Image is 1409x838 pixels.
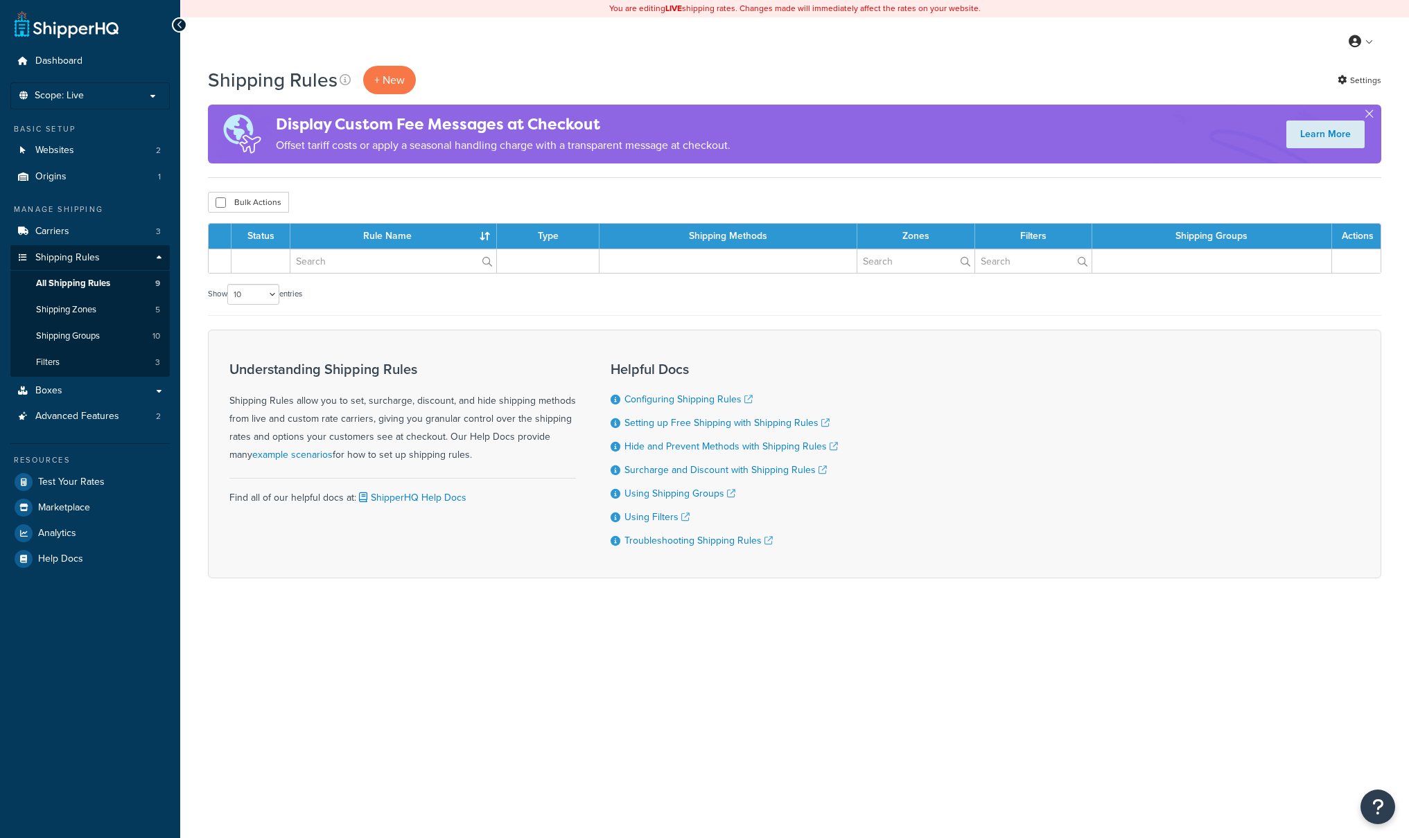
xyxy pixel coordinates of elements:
[10,350,170,375] li: Filters
[10,495,170,520] a: Marketplace
[36,278,110,289] span: All Shipping Rules
[665,2,682,15] b: LIVE
[10,271,170,296] a: All Shipping Rules 9
[10,48,170,74] a: Dashboard
[1332,224,1381,249] th: Actions
[10,546,170,571] a: Help Docs
[152,330,160,342] span: 10
[156,226,161,238] span: 3
[36,357,60,368] span: Filters
[1286,121,1365,148] a: Learn More
[208,66,338,93] h1: Shipping Rules
[15,10,119,38] a: ShipperHQ Home
[624,533,773,548] a: Troubleshooting Shipping Rules
[155,357,160,368] span: 3
[10,297,170,323] a: Shipping Zones 5
[857,249,974,273] input: Search
[10,123,170,135] div: Basic Setup
[208,105,276,163] img: duties-banner-06bc72dcb5fe05cb3f9472aba00be2ae8eb53ab6f0d8bb03d382ba314ac3c341.png
[975,249,1092,273] input: Search
[624,416,830,430] a: Setting up Free Shipping with Shipping Rules
[10,297,170,323] li: Shipping Zones
[10,245,170,377] li: Shipping Rules
[600,224,857,249] th: Shipping Methods
[38,528,76,540] span: Analytics
[10,470,170,494] a: Test Your Rates
[227,284,279,305] select: Showentries
[10,219,170,244] a: Carriers 3
[208,192,289,213] button: Bulk Actions
[10,404,170,429] a: Advanced Features 2
[290,224,497,249] th: Rule Name
[229,362,576,377] h3: Understanding Shipping Rules
[10,350,170,375] a: Filters 3
[363,66,416,94] p: + New
[35,411,119,422] span: Advanced Features
[10,219,170,244] li: Carriers
[624,392,753,407] a: Configuring Shipping Rules
[35,90,84,102] span: Scope: Live
[35,252,100,264] span: Shipping Rules
[1360,790,1395,824] button: Open Resource Center
[356,490,466,505] a: ShipperHQ Help Docs
[975,224,1092,249] th: Filters
[10,164,170,190] a: Origins 1
[10,454,170,466] div: Resources
[35,226,69,238] span: Carriers
[624,486,735,501] a: Using Shipping Groups
[208,284,302,305] label: Show entries
[276,113,730,136] h4: Display Custom Fee Messages at Checkout
[497,224,600,249] th: Type
[36,330,100,342] span: Shipping Groups
[857,224,975,249] th: Zones
[611,362,838,377] h3: Helpful Docs
[38,476,105,488] span: Test Your Rates
[38,502,90,514] span: Marketplace
[229,362,576,464] div: Shipping Rules allow you to set, surcharge, discount, and hide shipping methods from live and cus...
[35,55,82,67] span: Dashboard
[1338,71,1381,90] a: Settings
[10,323,170,349] a: Shipping Groups 10
[624,510,690,524] a: Using Filters
[38,553,83,565] span: Help Docs
[10,204,170,215] div: Manage Shipping
[276,136,730,155] p: Offset tariff costs or apply a seasonal handling charge with a transparent message at checkout.
[35,145,74,157] span: Websites
[155,304,160,316] span: 5
[10,521,170,546] a: Analytics
[156,411,161,422] span: 2
[35,385,62,397] span: Boxes
[155,278,160,289] span: 9
[231,224,290,249] th: Status
[1092,224,1332,249] th: Shipping Groups
[10,323,170,349] li: Shipping Groups
[158,171,161,183] span: 1
[10,404,170,429] li: Advanced Features
[156,145,161,157] span: 2
[10,138,170,163] li: Websites
[624,463,827,477] a: Surcharge and Discount with Shipping Rules
[36,304,96,316] span: Shipping Zones
[35,171,67,183] span: Origins
[10,164,170,190] li: Origins
[624,439,838,454] a: Hide and Prevent Methods with Shipping Rules
[10,245,170,271] a: Shipping Rules
[10,138,170,163] a: Websites 2
[252,447,333,462] a: example scenarios
[229,478,576,507] div: Find all of our helpful docs at:
[10,378,170,404] a: Boxes
[10,271,170,296] li: All Shipping Rules
[290,249,496,273] input: Search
